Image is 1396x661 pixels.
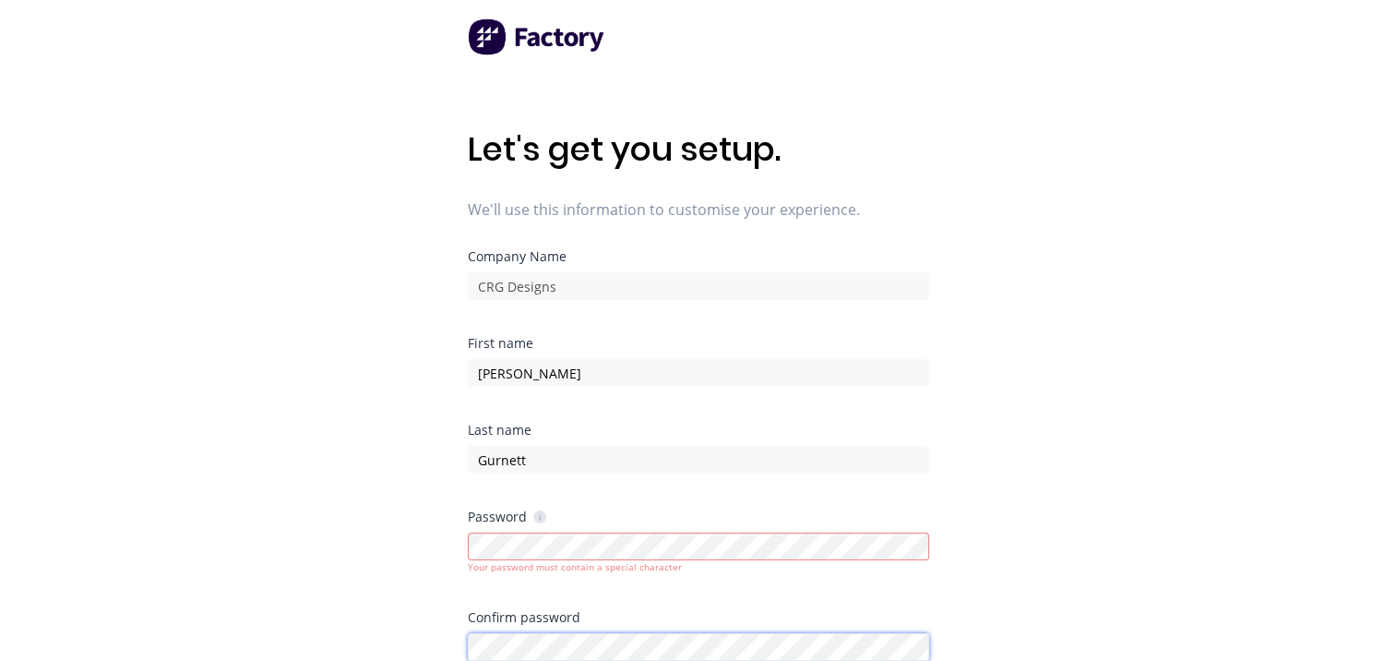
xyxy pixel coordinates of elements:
img: Factory [468,18,606,55]
div: First name [468,337,929,350]
div: Confirm password [468,611,929,624]
h1: Let's get you setup. [468,129,929,169]
div: Password [468,508,546,525]
div: Last name [468,424,929,437]
div: Company Name [468,250,929,263]
div: Your password must contain a special character [468,560,929,574]
span: We'll use this information to customise your experience. [468,198,929,221]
